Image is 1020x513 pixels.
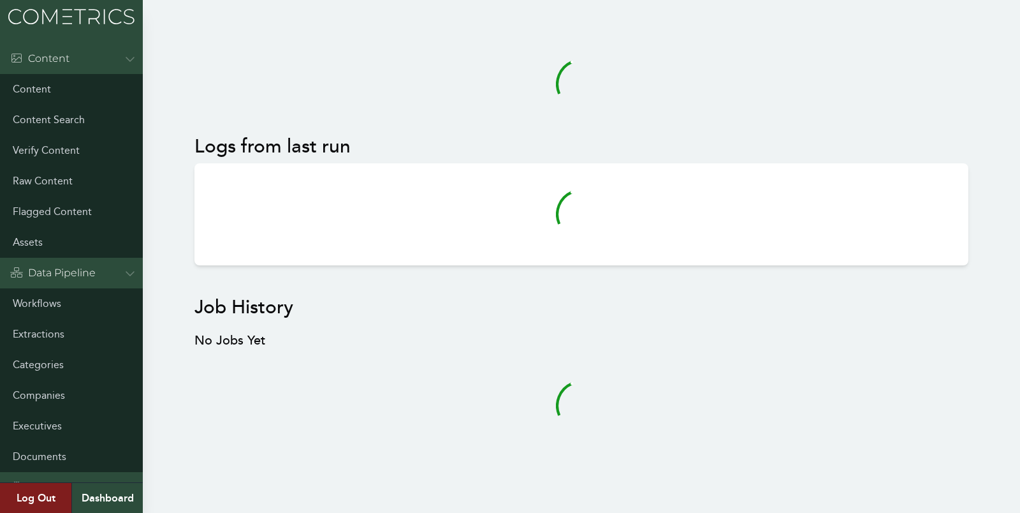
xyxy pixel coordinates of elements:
h2: Job History [194,296,968,319]
div: Data Pipeline [10,265,96,281]
svg: audio-loading [556,59,607,110]
svg: audio-loading [556,189,607,240]
div: Admin [10,480,62,495]
svg: audio-loading [556,380,607,431]
div: Content [10,51,69,66]
h3: No Jobs Yet [194,332,968,350]
a: Dashboard [71,483,143,513]
h2: Logs from last run [194,135,968,158]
